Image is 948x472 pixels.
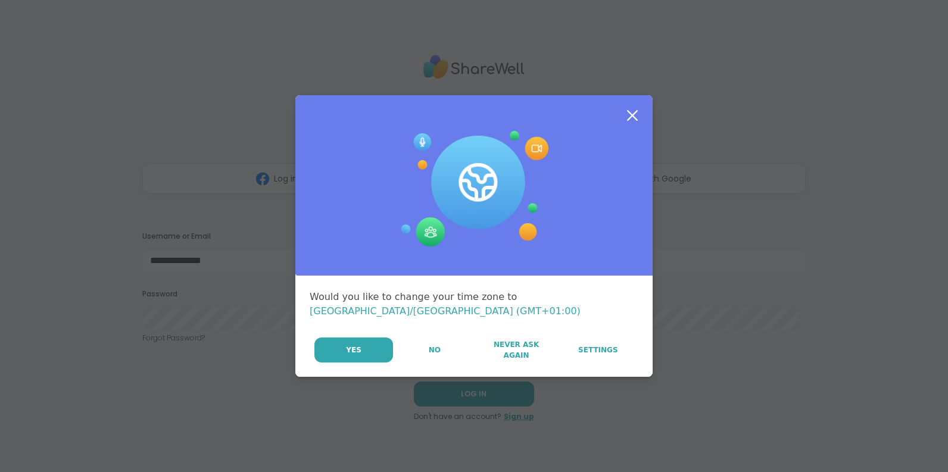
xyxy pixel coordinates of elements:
[310,290,638,318] div: Would you like to change your time zone to
[558,337,638,362] a: Settings
[400,131,548,248] img: Session Experience
[578,345,618,355] span: Settings
[476,337,556,362] button: Never Ask Again
[310,305,581,317] span: [GEOGRAPHIC_DATA]/[GEOGRAPHIC_DATA] (GMT+01:00)
[314,337,393,362] button: Yes
[394,337,475,362] button: No
[346,345,361,355] span: Yes
[429,345,441,355] span: No
[482,339,550,361] span: Never Ask Again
